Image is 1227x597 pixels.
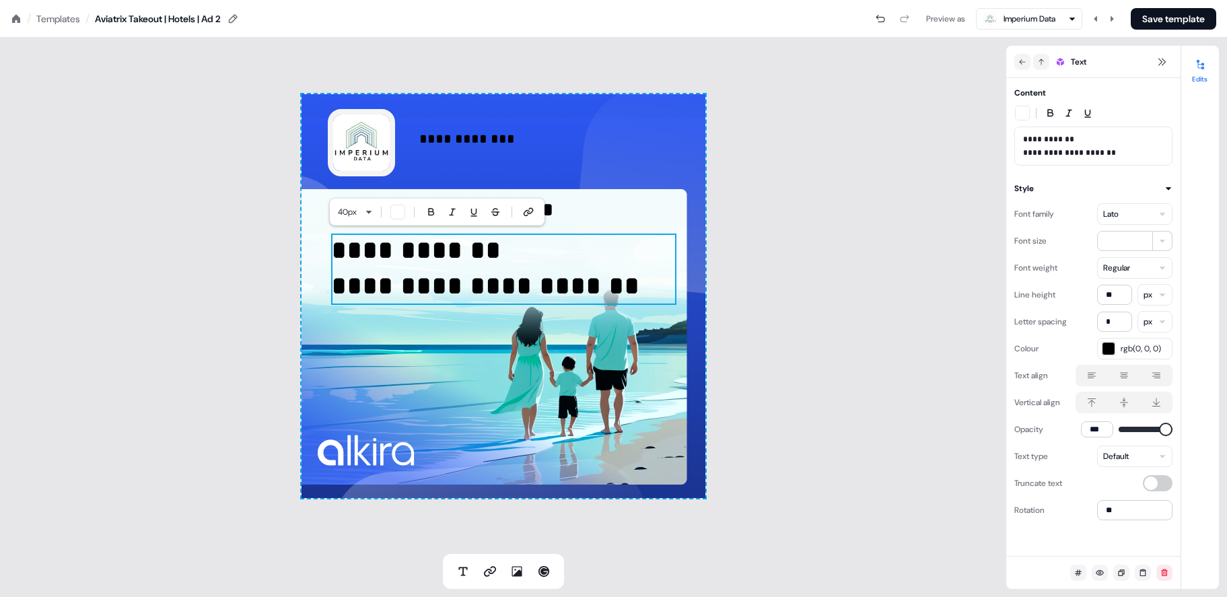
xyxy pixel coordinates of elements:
[1014,182,1034,195] div: Style
[1014,182,1172,195] button: Style
[1097,203,1172,225] button: Lato
[27,11,31,26] div: /
[85,11,90,26] div: /
[36,12,80,26] a: Templates
[332,204,365,220] button: 40px
[338,205,357,219] span: 40 px
[1144,315,1152,328] div: px
[1131,8,1216,30] button: Save template
[1103,450,1129,463] div: Default
[1014,338,1039,359] div: Colour
[1121,342,1168,355] span: rgb(0, 0, 0)
[1097,338,1172,359] button: rgb(0, 0, 0)
[1014,311,1067,332] div: Letter spacing
[1004,12,1055,26] div: Imperium Data
[1014,446,1048,467] div: Text type
[95,12,221,26] div: Aviatrix Takeout | Hotels | Ad 2
[1014,86,1046,100] div: Content
[1014,257,1057,279] div: Font weight
[1014,365,1048,386] div: Text align
[1014,499,1045,521] div: Rotation
[1103,261,1130,275] div: Regular
[1014,392,1060,413] div: Vertical align
[1181,54,1219,83] button: Edits
[1014,419,1043,440] div: Opacity
[1014,203,1054,225] div: Font family
[926,12,965,26] div: Preview as
[976,8,1082,30] button: Imperium Data
[1103,207,1119,221] div: Lato
[1014,230,1047,252] div: Font size
[1144,288,1152,302] div: px
[1014,472,1062,494] div: Truncate text
[1014,284,1055,306] div: Line height
[1071,55,1086,69] span: Text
